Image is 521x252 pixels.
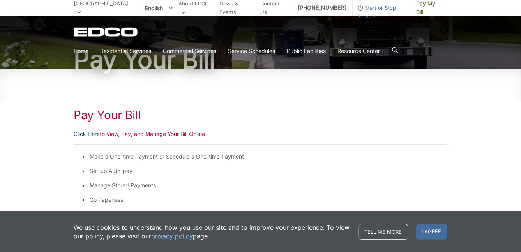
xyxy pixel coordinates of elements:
li: View Payment and Billing History [90,210,439,219]
a: Residential Services [101,47,152,55]
li: Make a One-time Payment or Schedule a One-time Payment [90,152,439,161]
a: Home [74,47,89,55]
p: We use cookies to understand how you use our site and to improve your experience. To view our pol... [74,223,351,240]
a: Service Schedules [228,47,276,55]
a: Click Here [74,130,100,138]
span: I agree [416,224,447,240]
a: Commercial Services [163,47,217,55]
a: Resource Center [338,47,380,55]
a: Tell me more [359,224,408,240]
li: Go Paperless [90,196,439,204]
p: to View, Pay, and Manage Your Bill Online [74,130,447,138]
h1: Pay Your Bill [74,108,447,122]
a: EDCD logo. Return to the homepage. [74,27,139,37]
li: Set-up Auto-pay [90,167,439,175]
h1: Pay Your Bill [74,47,447,72]
span: English [139,2,178,14]
a: Public Facilities [287,47,326,55]
li: Manage Stored Payments [90,181,439,190]
a: privacy policy [152,232,193,240]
